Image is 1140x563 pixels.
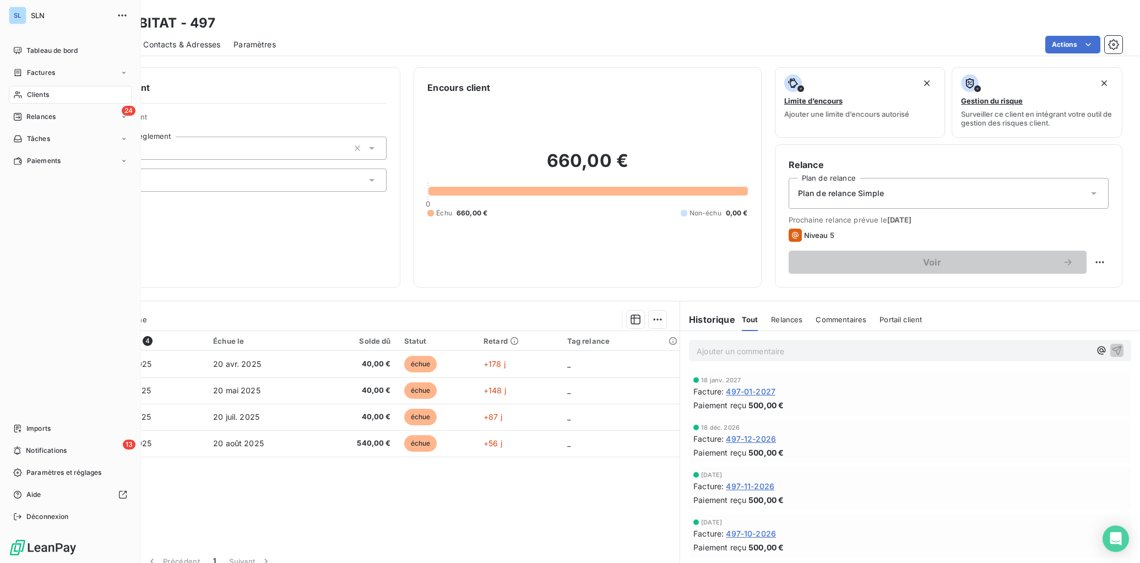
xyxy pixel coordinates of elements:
span: 500,00 € [748,399,784,411]
span: Gestion du risque [961,96,1023,105]
span: Paiement reçu [693,399,746,411]
button: Voir [789,251,1087,274]
div: Statut [404,337,470,345]
span: 500,00 € [748,542,784,553]
span: +87 j [484,412,502,421]
button: Gestion du risqueSurveiller ce client en intégrant votre outil de gestion des risques client. [952,67,1122,138]
span: Paiements [27,156,61,166]
div: Référence [101,336,200,346]
span: Ajouter une limite d’encours autorisé [784,110,909,118]
span: Tout [742,315,758,324]
span: Limite d’encours [784,96,843,105]
span: Surveiller ce client en intégrant votre outil de gestion des risques client. [961,110,1113,127]
span: Non-échu [690,208,721,218]
span: Propriétés Client [89,112,387,128]
span: 497-10-2026 [726,528,776,539]
span: 20 avr. 2025 [213,359,261,369]
span: Niveau 5 [804,231,834,240]
span: 497-11-2026 [726,480,774,492]
span: +178 j [484,359,506,369]
span: 4 [143,336,153,346]
span: _ [567,386,571,395]
span: Échu [436,208,452,218]
span: 20 juil. 2025 [213,412,259,421]
h6: Historique [680,313,735,326]
h6: Relance [789,158,1109,171]
span: Paiement reçu [693,542,746,553]
span: _ [567,359,571,369]
span: 18 janv. 2027 [701,377,741,383]
span: Portail client [880,315,922,324]
a: Aide [9,486,132,504]
h6: Encours client [427,81,490,94]
span: Imports [26,424,51,434]
span: 40,00 € [323,359,391,370]
div: Échue le [213,337,310,345]
span: Relances [26,112,56,122]
span: 0 [426,199,430,208]
div: Open Intercom Messenger [1103,526,1129,552]
button: Limite d’encoursAjouter une limite d’encours autorisé [775,67,946,138]
span: 40,00 € [323,412,391,423]
span: Facture : [693,480,724,492]
span: Factures [27,68,55,78]
span: Facture : [693,386,724,397]
span: 18 déc. 2026 [701,424,740,431]
span: SLN [31,11,110,20]
span: Aide [26,490,41,500]
span: 497-12-2026 [726,433,776,445]
span: +148 j [484,386,506,395]
span: Paiement reçu [693,494,746,506]
span: échue [404,435,437,452]
span: 40,00 € [323,385,391,396]
span: échue [404,382,437,399]
div: Tag relance [567,337,674,345]
div: SL [9,7,26,24]
span: Facture : [693,528,724,539]
span: 500,00 € [748,494,784,506]
h2: 660,00 € [427,150,747,183]
span: 0,00 € [726,208,748,218]
span: échue [404,409,437,425]
span: _ [567,439,571,448]
button: Actions [1045,36,1100,53]
span: Déconnexion [26,512,69,522]
span: 24 [122,106,135,116]
span: Paramètres et réglages [26,468,101,478]
span: Plan de relance Simple [798,188,884,199]
span: Paramètres [234,39,276,50]
h3: DS HABITAT - 497 [97,13,215,33]
span: Voir [802,258,1062,267]
span: Relances [771,315,802,324]
span: [DATE] [701,472,722,478]
span: Tâches [27,134,50,144]
span: 500,00 € [748,447,784,458]
span: échue [404,356,437,372]
span: Clients [27,90,49,100]
span: 20 mai 2025 [213,386,260,395]
span: Facture : [693,433,724,445]
span: Contacts & Adresses [143,39,220,50]
img: Logo LeanPay [9,539,77,556]
span: 660,00 € [457,208,487,218]
span: +56 j [484,439,502,448]
span: 540,00 € [323,438,391,449]
span: Notifications [26,446,67,456]
h6: Informations client [67,81,387,94]
span: 20 août 2025 [213,439,264,448]
span: Prochaine relance prévue le [789,215,1109,224]
span: [DATE] [701,519,722,526]
span: [DATE] [887,215,912,224]
span: Paiement reçu [693,447,746,458]
span: _ [567,412,571,421]
span: 497-01-2027 [726,386,775,397]
div: Retard [484,337,554,345]
span: 13 [123,440,135,450]
span: Tableau de bord [26,46,78,56]
div: Solde dû [323,337,391,345]
span: Commentaires [816,315,866,324]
